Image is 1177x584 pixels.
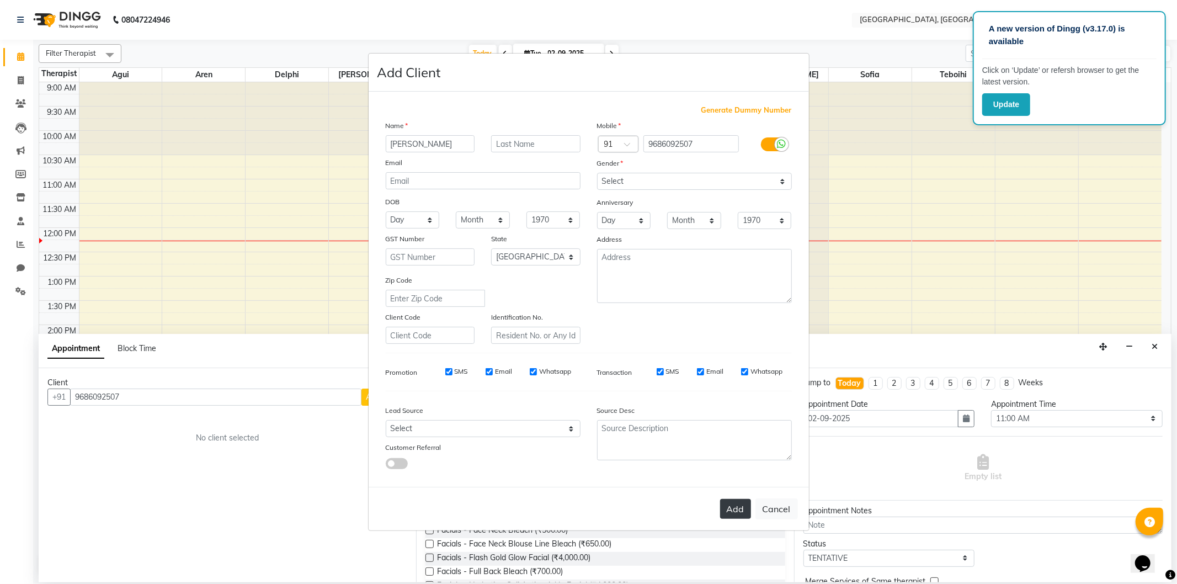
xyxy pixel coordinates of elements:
input: Mobile [643,135,739,152]
label: Zip Code [386,275,413,285]
input: GST Number [386,248,475,266]
input: Last Name [491,135,580,152]
label: Transaction [597,368,632,378]
label: State [491,234,507,244]
label: Whatsapp [750,367,782,376]
input: Client Code [386,327,475,344]
label: Email [706,367,723,376]
input: Enter Zip Code [386,290,485,307]
label: Client Code [386,312,421,322]
label: Email [495,367,512,376]
input: Resident No. or Any Id [491,327,580,344]
label: Whatsapp [539,367,571,376]
h4: Add Client [377,62,441,82]
label: SMS [666,367,679,376]
input: First Name [386,135,475,152]
label: Identification No. [491,312,543,322]
label: Mobile [597,121,621,131]
label: Lead Source [386,406,424,416]
label: Address [597,235,622,245]
label: SMS [455,367,468,376]
label: Email [386,158,403,168]
label: DOB [386,197,400,207]
input: Email [386,172,580,189]
label: Promotion [386,368,418,378]
label: Name [386,121,408,131]
label: GST Number [386,234,425,244]
label: Customer Referral [386,443,441,453]
button: Add [720,499,751,519]
label: Gender [597,158,624,168]
label: Anniversary [597,198,633,208]
button: Cancel [755,498,798,519]
span: Generate Dummy Number [701,105,792,116]
label: Source Desc [597,406,635,416]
